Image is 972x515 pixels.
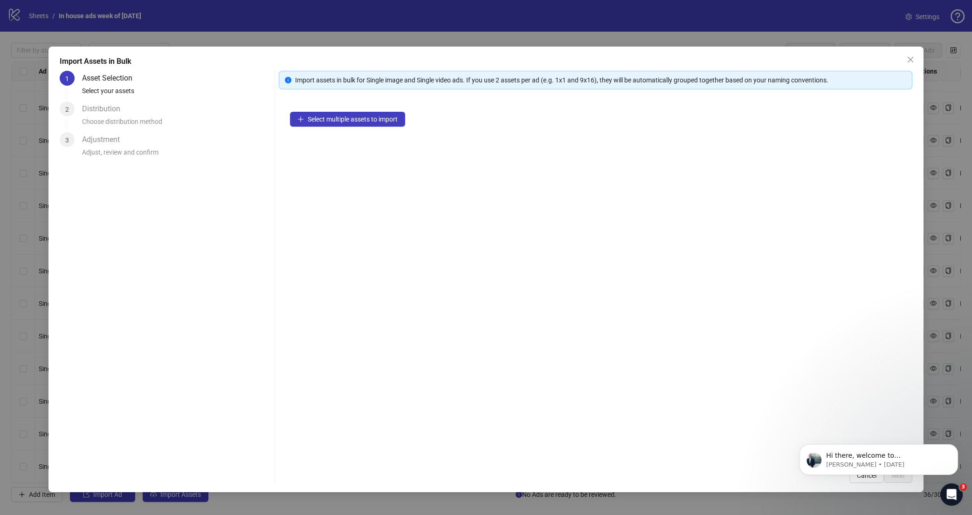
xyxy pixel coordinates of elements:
div: Import assets in bulk for Single image and Single video ads. If you use 2 assets per ad (e.g. 1x1... [295,75,906,85]
span: plus [297,116,304,122]
button: Close [903,52,918,67]
button: Select multiple assets to import [290,112,405,127]
span: 2 [65,106,69,113]
div: Adjustment [82,132,127,147]
div: Adjust, review and confirm [82,147,271,163]
span: close [907,56,914,63]
iframe: Intercom live chat [940,483,963,506]
span: info-circle [285,77,291,83]
span: 1 [65,75,69,82]
div: Choose distribution method [82,116,271,132]
div: Import Assets in Bulk [60,56,912,67]
div: Select your assets [82,86,271,102]
span: Select multiple assets to import [308,115,398,123]
div: Distribution [82,102,128,116]
div: Asset Selection [82,71,140,86]
span: 3 [65,136,69,144]
span: 3 [959,483,967,491]
iframe: Intercom notifications message [786,425,972,490]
